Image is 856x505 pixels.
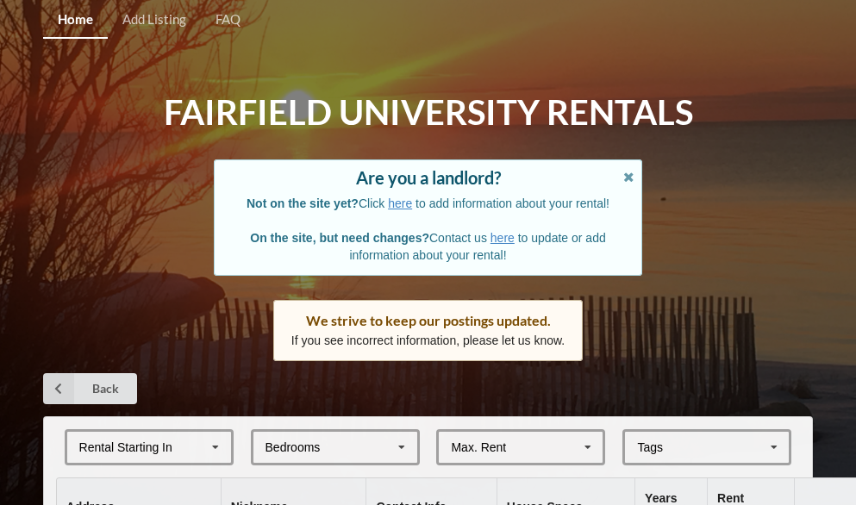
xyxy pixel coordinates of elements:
div: Are you a landlord? [232,169,624,186]
a: Add Listing [108,2,201,39]
a: here [388,196,412,210]
a: FAQ [201,2,255,39]
b: On the site, but need changes? [250,231,429,245]
div: Max. Rent [451,441,506,453]
b: Not on the site yet? [247,196,359,210]
div: Bedrooms [266,441,321,453]
p: If you see incorrect information, please let us know. [291,332,565,349]
div: We strive to keep our postings updated. [291,312,565,329]
div: Rental Starting In [79,441,172,453]
span: Contact us to update or add information about your rental! [250,231,605,262]
a: Back [43,373,137,404]
span: Click to add information about your rental! [247,196,609,210]
a: here [490,231,515,245]
a: Home [43,2,108,39]
h1: Fairfield University Rentals [164,90,693,134]
div: Tags [633,438,688,458]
